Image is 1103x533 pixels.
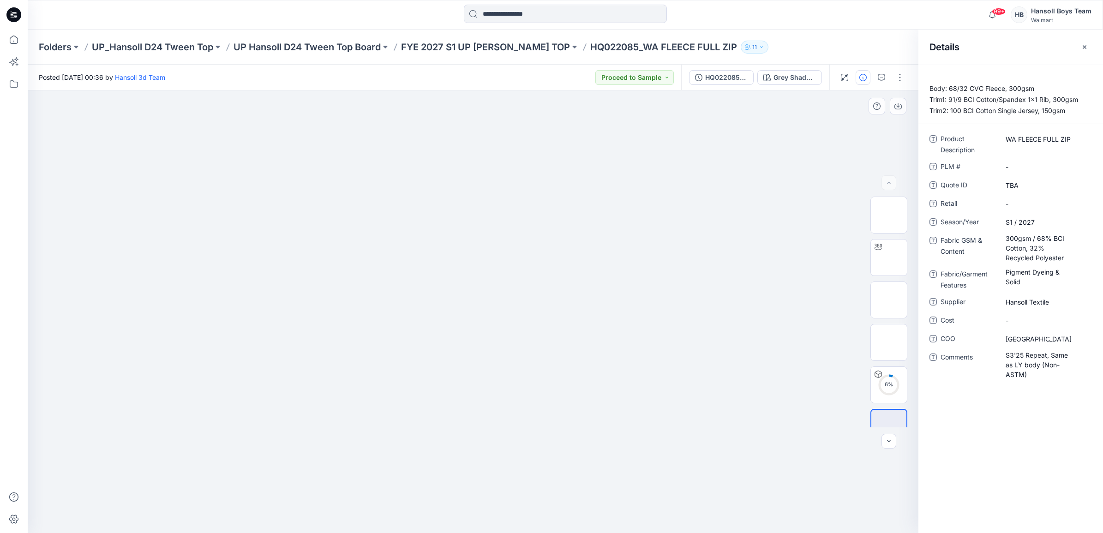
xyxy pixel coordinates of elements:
[992,8,1006,15] span: 99+
[234,41,381,54] a: UP Hansoll D24 Tween Top Board
[773,72,816,83] div: Grey Shadow (Pigment Dyeing)
[941,235,996,263] span: Fabric GSM & Content
[941,315,996,328] span: Cost
[590,41,737,54] p: HQ022085_WA FLEECE FULL ZIP
[856,70,870,85] button: Details
[941,352,996,380] span: Comments
[941,216,996,229] span: Season/Year
[1006,180,1086,190] span: TBA
[39,72,165,82] span: Posted [DATE] 00:36 by
[689,70,754,85] button: HQ022085_ADM FC_REV_WA FLEECE FULL ZIP
[1006,297,1086,307] span: Hansoll Textile
[741,41,768,54] button: 11
[1006,316,1086,325] span: -
[757,70,822,85] button: Grey Shadow (Pigment Dyeing)
[929,42,959,53] h2: Details
[941,198,996,211] span: Retail
[115,73,165,81] a: Hansoll 3d Team
[941,180,996,192] span: Quote ID
[92,41,213,54] a: UP_Hansoll D24 Tween Top
[941,133,996,156] span: Product Description
[1011,6,1027,23] div: HB
[918,83,1103,116] p: Body: 68/32 CVC Fleece, 300gsm Trim1: 91/9 BCI Cotton/Spandex 1x1 Rib, 300gsm Trim2: 100 BCI Cott...
[401,41,570,54] a: FYE 2027 S1 UP [PERSON_NAME] TOP
[941,296,996,309] span: Supplier
[1006,334,1086,344] span: Vietnam
[941,333,996,346] span: COO
[1006,267,1086,287] span: Pigment Dyeing & Solid
[941,161,996,174] span: PLM #
[1006,217,1086,227] span: S1 / 2027
[1006,350,1086,379] span: S3'25 Repeat, Same as LY body (Non-ASTM)
[1031,17,1091,24] div: Walmart
[1031,6,1091,17] div: Hansoll Boys Team
[705,72,748,83] div: HQ022085_ADM FC_REV_WA FLEECE FULL ZIP
[1006,134,1086,144] span: WA FLEECE FULL ZIP
[941,269,996,291] span: Fabric/Garment Features
[752,42,757,52] p: 11
[1006,234,1086,263] span: 300gsm / 68% BCI Cotton, 32% Recycled Polyester
[39,41,72,54] a: Folders
[1006,162,1086,172] span: -
[1006,199,1086,209] span: -
[878,381,900,389] div: 6 %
